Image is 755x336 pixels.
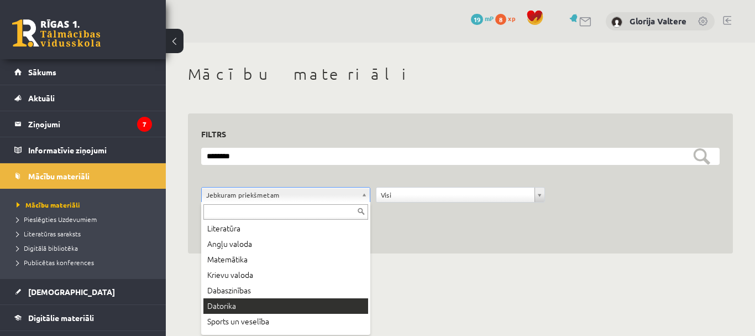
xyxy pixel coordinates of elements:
div: Datorika [203,298,368,314]
div: Matemātika [203,252,368,267]
div: Angļu valoda [203,236,368,252]
div: Literatūra [203,221,368,236]
div: Dabaszinības [203,283,368,298]
div: Sports un veselība [203,314,368,329]
div: Krievu valoda [203,267,368,283]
